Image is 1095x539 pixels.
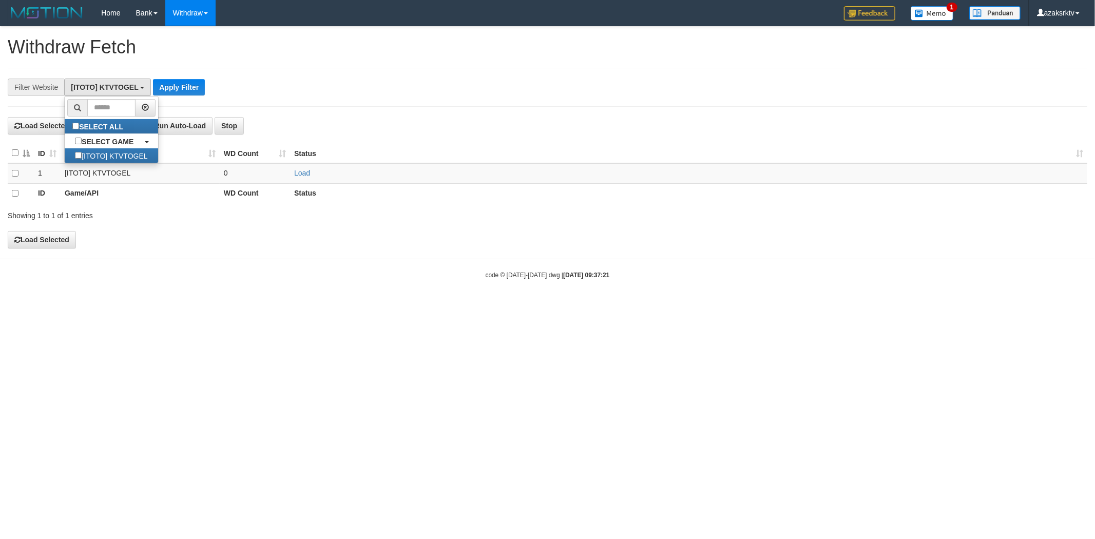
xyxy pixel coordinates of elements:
[153,79,205,95] button: Apply Filter
[65,134,158,148] a: SELECT GAME
[911,6,954,21] img: Button%20Memo.svg
[844,6,895,21] img: Feedback.jpg
[290,183,1087,203] th: Status
[8,79,64,96] div: Filter Website
[290,143,1087,163] th: Status: activate to sort column ascending
[64,79,151,96] button: [ITOTO] KTVTOGEL
[75,138,82,144] input: SELECT GAME
[8,37,1087,57] h1: Withdraw Fetch
[142,117,213,134] button: Run Auto-Load
[8,206,449,221] div: Showing 1 to 1 of 1 entries
[75,152,82,159] input: [ITOTO] KTVTOGEL
[294,169,310,177] a: Load
[8,117,76,134] button: Load Selected
[82,138,133,146] b: SELECT GAME
[61,163,220,183] td: [ITOTO] KTVTOGEL
[65,119,133,133] label: SELECT ALL
[486,272,610,279] small: code © [DATE]-[DATE] dwg |
[61,183,220,203] th: Game/API
[563,272,609,279] strong: [DATE] 09:37:21
[34,183,61,203] th: ID
[8,5,86,21] img: MOTION_logo.png
[215,117,244,134] button: Stop
[34,163,61,183] td: 1
[8,231,76,248] button: Load Selected
[65,148,158,163] label: [ITOTO] KTVTOGEL
[969,6,1021,20] img: panduan.png
[220,143,290,163] th: WD Count: activate to sort column ascending
[220,183,290,203] th: WD Count
[224,169,228,177] span: 0
[61,143,220,163] th: Game/API: activate to sort column ascending
[71,83,138,91] span: [ITOTO] KTVTOGEL
[34,143,61,163] th: ID: activate to sort column ascending
[947,3,957,12] span: 1
[72,123,79,129] input: SELECT ALL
